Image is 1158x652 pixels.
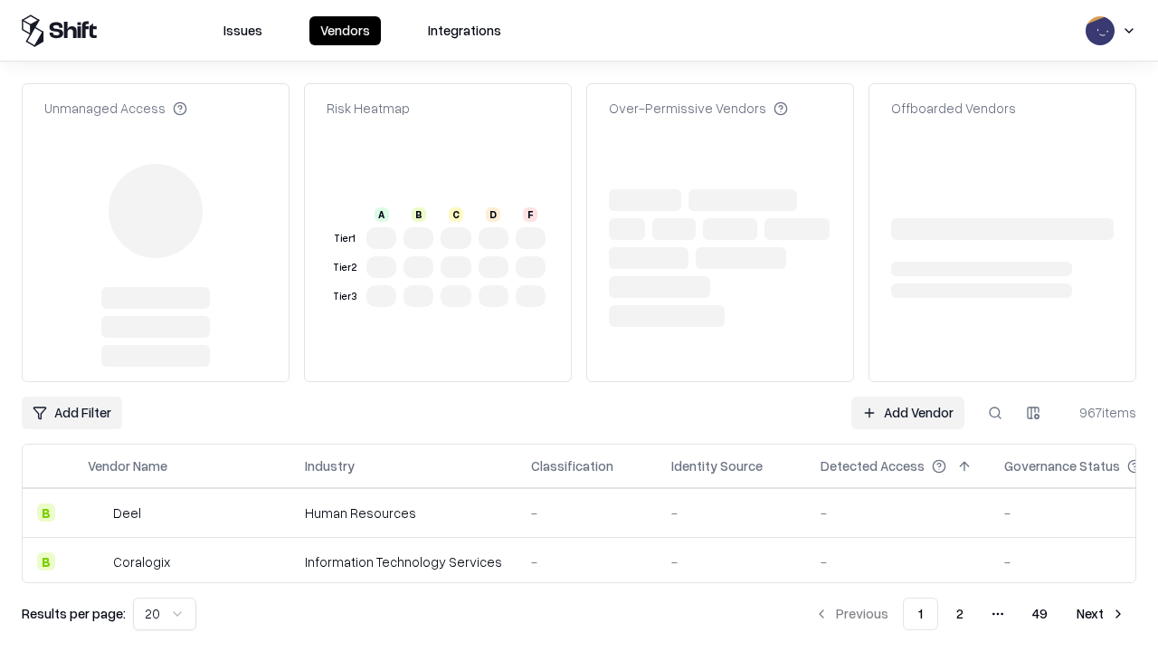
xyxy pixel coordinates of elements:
div: Human Resources [305,503,502,523]
div: Industry [305,456,355,475]
button: 2 [942,598,978,630]
div: Tier 2 [330,260,359,275]
div: Over-Permissive Vendors [609,99,788,118]
div: - [671,503,792,523]
div: - [821,552,975,571]
p: Results per page: [22,604,126,623]
nav: pagination [803,598,1136,630]
button: Add Filter [22,397,122,429]
div: 967 items [1064,403,1136,422]
div: - [821,503,975,523]
button: 1 [903,598,938,630]
div: Vendor Name [88,456,167,475]
div: A [375,207,389,222]
a: Add Vendor [851,397,964,429]
div: - [531,552,642,571]
button: 49 [1018,598,1062,630]
div: B [412,207,426,222]
div: Information Technology Services [305,552,502,571]
div: Tier 3 [330,289,359,304]
div: Tier 1 [330,231,359,246]
div: Deel [113,503,141,523]
div: Unmanaged Access [44,99,187,118]
div: Governance Status [1004,456,1120,475]
button: Integrations [417,16,512,45]
div: - [531,503,642,523]
div: Offboarded Vendors [891,99,1016,118]
div: - [671,552,792,571]
button: Vendors [309,16,381,45]
div: Classification [531,456,613,475]
button: Issues [213,16,273,45]
div: Coralogix [113,552,170,571]
div: C [449,207,463,222]
div: Risk Heatmap [327,99,410,118]
img: Coralogix [88,552,106,570]
div: D [486,207,500,222]
div: F [523,207,537,222]
button: Next [1066,598,1136,630]
div: Detected Access [821,456,925,475]
div: Identity Source [671,456,763,475]
div: B [37,503,55,522]
img: Deel [88,503,106,522]
div: B [37,552,55,570]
